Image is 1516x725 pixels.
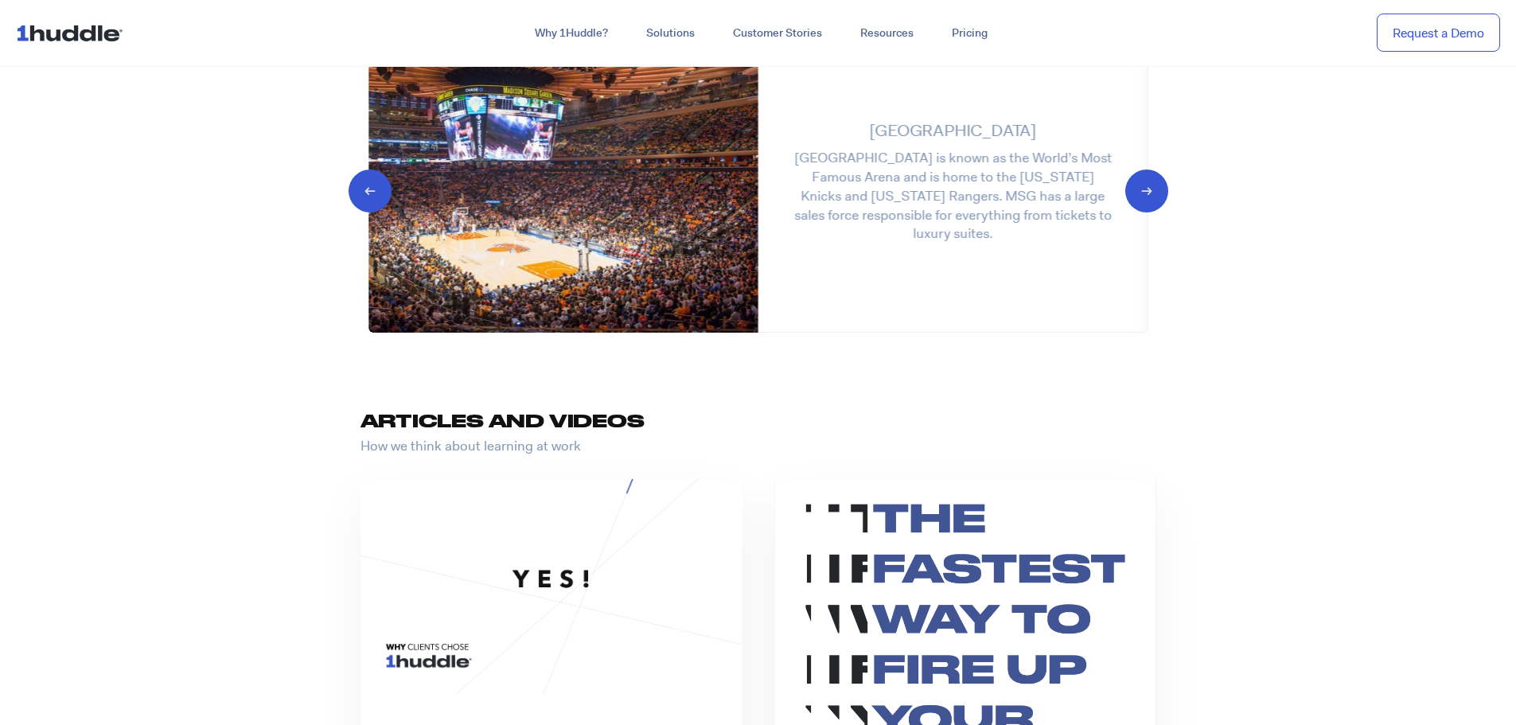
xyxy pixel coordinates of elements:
[714,19,841,48] a: Customer Stories
[841,19,933,48] a: Resources
[790,119,1116,243] div: [GEOGRAPHIC_DATA] is known as the World’s Most Famous Arena and is home to the [US_STATE] Knicks ...
[627,19,714,48] a: Solutions
[1377,14,1500,53] a: Request a Demo
[376,181,392,197] div: Previous slide
[1125,181,1140,197] div: Next slide
[933,19,1007,48] a: Pricing
[869,119,1035,142] h3: [GEOGRAPHIC_DATA]
[16,18,130,48] img: ...
[360,437,1172,456] p: How we think about learning at work
[360,412,1172,429] h3: Articles and Videos
[516,19,627,48] a: Why 1Huddle?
